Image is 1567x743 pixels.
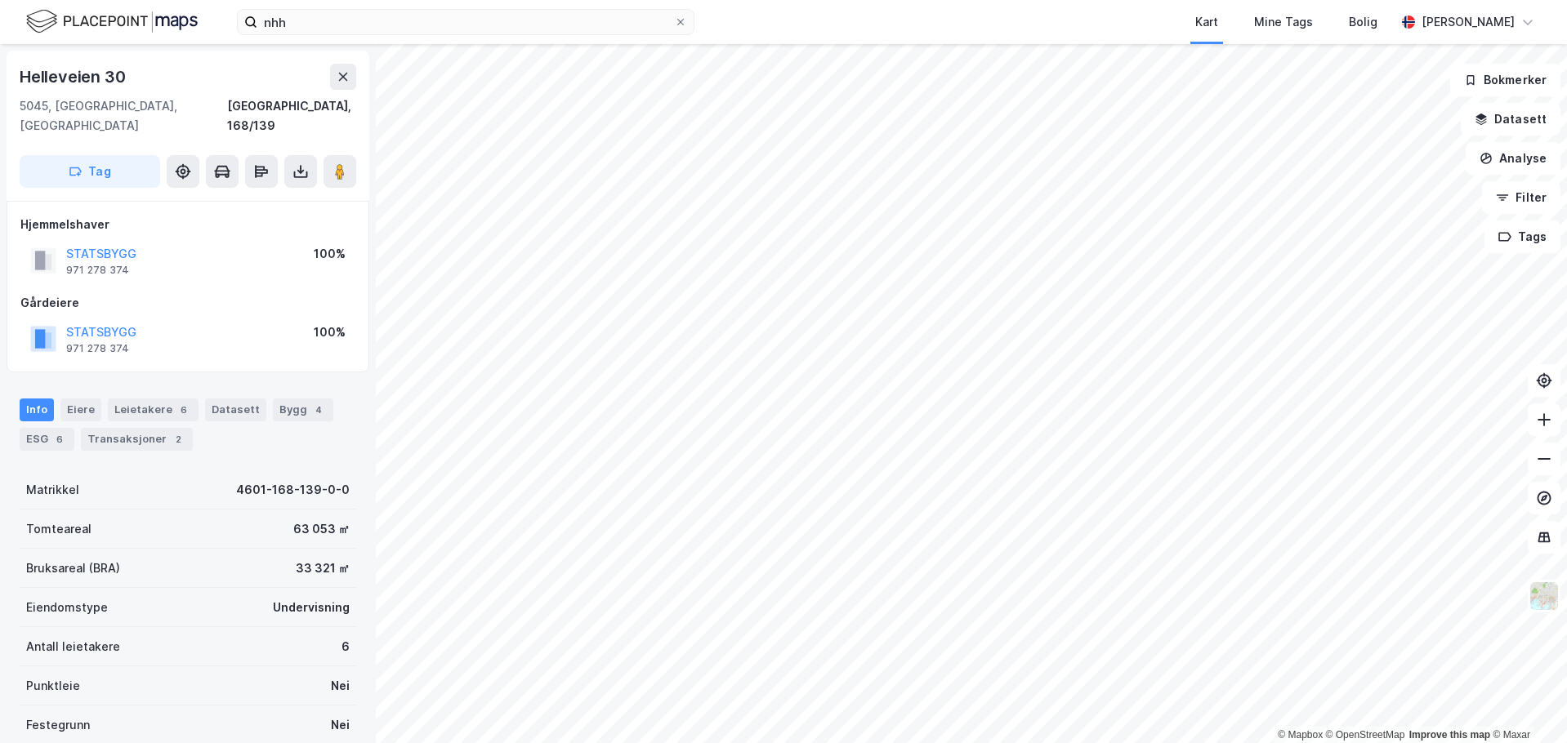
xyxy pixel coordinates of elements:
div: Undervisning [273,598,350,617]
button: Analyse [1466,142,1560,175]
button: Bokmerker [1450,64,1560,96]
div: [PERSON_NAME] [1422,12,1515,32]
div: Info [20,398,54,421]
div: Nei [331,676,350,696]
div: 5045, [GEOGRAPHIC_DATA], [GEOGRAPHIC_DATA] [20,96,227,136]
div: Datasett [205,398,266,421]
button: Filter [1482,181,1560,214]
div: Punktleie [26,676,80,696]
div: [GEOGRAPHIC_DATA], 168/139 [227,96,356,136]
div: Tomteareal [26,519,92,539]
div: 4 [310,402,327,418]
div: 971 278 374 [66,342,129,355]
div: 100% [314,323,346,342]
div: Bruksareal (BRA) [26,558,120,578]
div: Bygg [273,398,333,421]
div: ESG [20,428,74,451]
img: logo.f888ab2527a4732fd821a326f86c7f29.svg [26,7,198,36]
div: Leietakere [108,398,199,421]
div: Kart [1195,12,1218,32]
iframe: Chat Widget [1485,665,1567,743]
a: OpenStreetMap [1326,729,1405,741]
div: 6 [51,431,68,447]
div: Transaksjoner [81,428,193,451]
div: Hjemmelshaver [20,215,355,234]
div: Eiere [60,398,101,421]
button: Datasett [1461,103,1560,136]
img: Z [1529,581,1560,612]
input: Søk på adresse, matrikkel, gårdeiere, leietakere eller personer [257,10,674,34]
div: Nei [331,715,350,735]
div: Antall leietakere [26,637,120,656]
div: 6 [342,637,350,656]
div: 100% [314,244,346,264]
button: Tag [20,155,160,188]
a: Improve this map [1409,729,1490,741]
div: 63 053 ㎡ [293,519,350,539]
div: 6 [176,402,192,418]
a: Mapbox [1278,729,1323,741]
div: 2 [170,431,186,447]
div: Bolig [1349,12,1377,32]
div: Eiendomstype [26,598,108,617]
div: 4601-168-139-0-0 [236,480,350,500]
button: Tags [1484,220,1560,253]
div: Festegrunn [26,715,90,735]
div: Matrikkel [26,480,79,500]
div: 33 321 ㎡ [296,558,350,578]
div: Helleveien 30 [20,64,128,90]
div: Mine Tags [1254,12,1313,32]
div: 971 278 374 [66,264,129,277]
div: Gårdeiere [20,293,355,313]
